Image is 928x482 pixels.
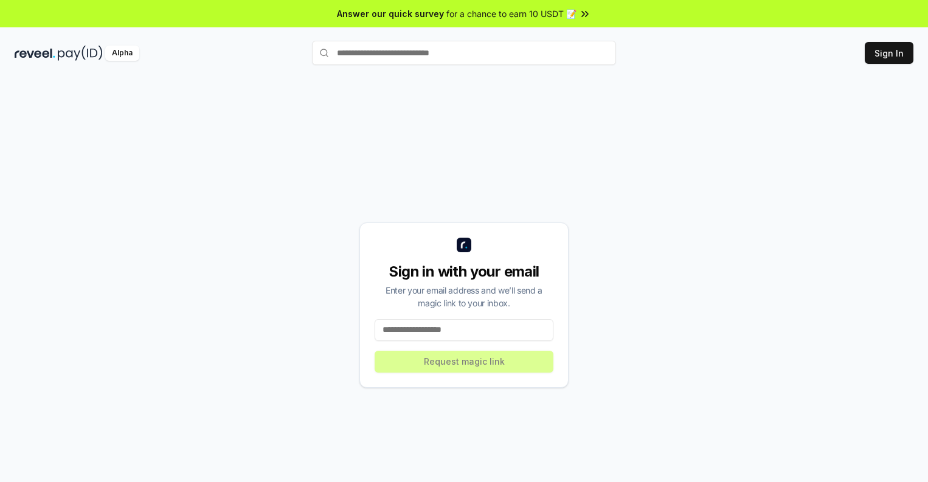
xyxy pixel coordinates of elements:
[375,262,553,281] div: Sign in with your email
[15,46,55,61] img: reveel_dark
[457,238,471,252] img: logo_small
[375,284,553,309] div: Enter your email address and we’ll send a magic link to your inbox.
[865,42,913,64] button: Sign In
[105,46,139,61] div: Alpha
[58,46,103,61] img: pay_id
[337,7,444,20] span: Answer our quick survey
[446,7,577,20] span: for a chance to earn 10 USDT 📝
